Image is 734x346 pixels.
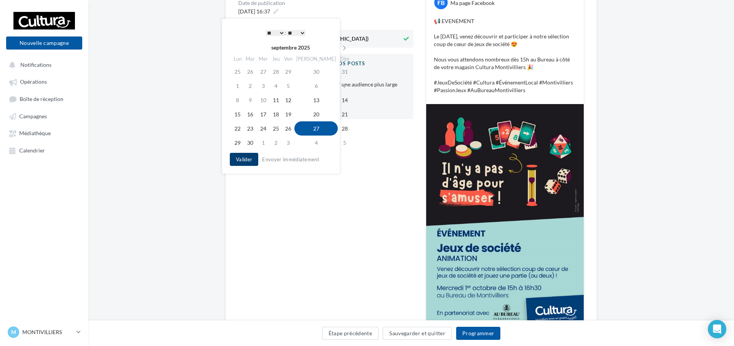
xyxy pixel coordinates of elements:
[338,65,351,79] td: 31
[5,126,84,140] a: Médiathèque
[257,93,270,107] td: 10
[247,27,324,38] div: :
[294,107,338,121] td: 20
[22,328,73,336] p: MONTIVILLIERS
[338,93,351,107] td: 14
[238,8,270,15] span: [DATE] 16:37
[338,121,351,136] td: 28
[270,136,282,150] td: 2
[338,53,351,65] th: Dim
[270,93,282,107] td: 11
[231,79,244,93] td: 1
[5,74,84,88] a: Opérations
[244,65,257,79] td: 26
[270,121,282,136] td: 25
[270,53,282,65] th: Jeu
[231,136,244,150] td: 29
[294,93,338,107] td: 13
[231,65,244,79] td: 25
[282,107,294,121] td: 19
[257,121,270,136] td: 24
[231,107,244,121] td: 15
[244,93,257,107] td: 9
[230,153,258,166] button: Valider
[338,79,351,93] td: 7
[383,327,452,340] button: Sauvegarder et quitter
[244,79,257,93] td: 2
[20,61,51,68] span: Notifications
[238,0,413,6] div: Date de publication
[294,79,338,93] td: 6
[5,92,84,106] a: Boîte de réception
[282,79,294,93] td: 5
[244,136,257,150] td: 30
[231,121,244,136] td: 22
[294,121,338,136] td: 27
[270,65,282,79] td: 28
[270,107,282,121] td: 18
[257,107,270,121] td: 17
[434,17,576,94] p: 📢 EVENEMENT Le [DATE], venez découvrir et participer à notre sélection coup de cœur de jeux de so...
[244,121,257,136] td: 23
[6,36,82,50] button: Nouvelle campagne
[11,328,16,336] span: M
[282,65,294,79] td: 29
[231,53,244,65] th: Lun
[5,109,84,123] a: Campagnes
[257,53,270,65] th: Mer
[282,121,294,136] td: 26
[244,107,257,121] td: 16
[20,79,47,85] span: Opérations
[6,325,82,339] a: M MONTIVILLIERS
[294,53,338,65] th: [PERSON_NAME]
[338,107,351,121] td: 21
[244,53,257,65] th: Mar
[282,136,294,150] td: 3
[5,58,81,71] button: Notifications
[19,113,47,119] span: Campagnes
[257,79,270,93] td: 3
[244,42,338,53] th: septembre 2025
[5,143,84,157] a: Calendrier
[259,155,322,164] button: Envoyer immédiatement
[270,79,282,93] td: 4
[19,130,51,137] span: Médiathèque
[257,136,270,150] td: 1
[338,136,351,150] td: 5
[20,96,63,102] span: Boîte de réception
[231,93,244,107] td: 8
[456,327,501,340] button: Programmer
[282,93,294,107] td: 12
[294,136,338,150] td: 4
[257,65,270,79] td: 27
[322,327,379,340] button: Étape précédente
[708,320,726,338] div: Open Intercom Messenger
[282,53,294,65] th: Ven
[294,65,338,79] td: 30
[19,147,45,154] span: Calendrier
